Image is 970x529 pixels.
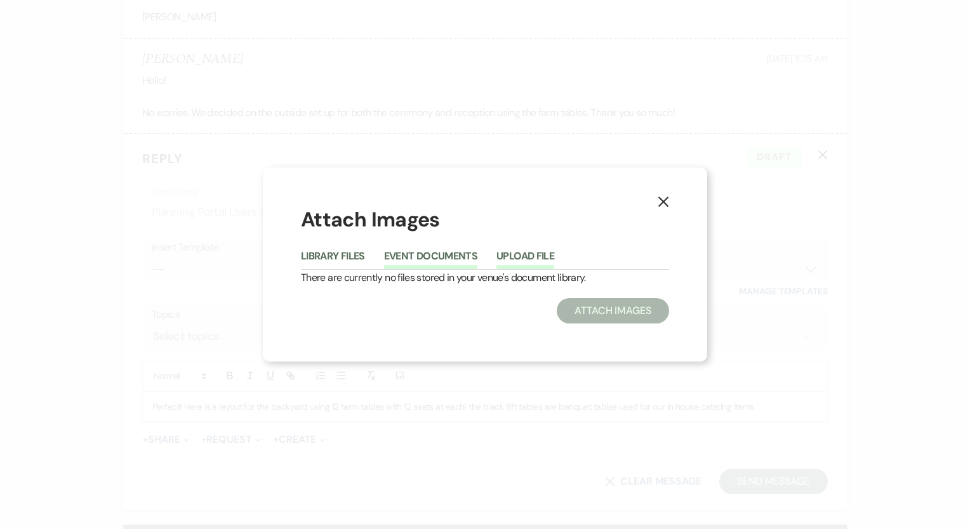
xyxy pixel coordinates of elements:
[301,270,669,286] p: There are currently no files stored in your venue's document library.
[301,206,669,234] h1: Attach Images
[557,298,669,323] button: Attach Images
[384,251,477,269] button: Event Documents
[301,251,365,269] button: Library Files
[496,251,554,269] button: Upload File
